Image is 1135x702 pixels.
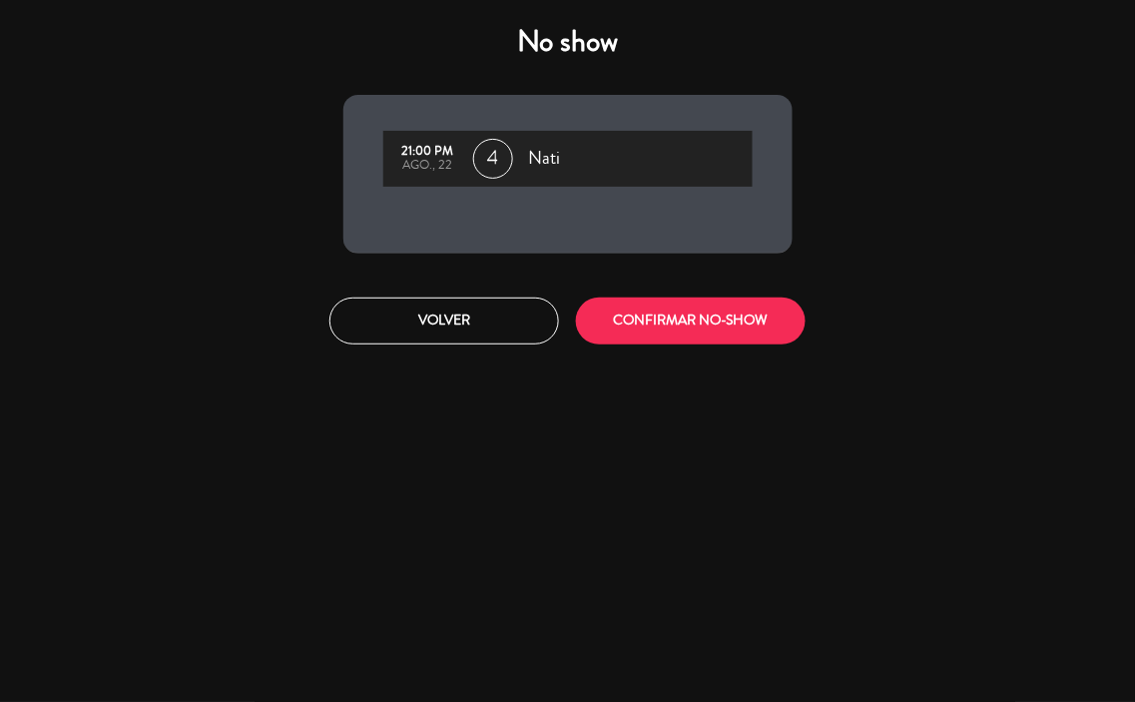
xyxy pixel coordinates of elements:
[329,298,559,345] button: Volver
[473,139,513,179] span: 4
[343,24,793,60] h4: No show
[393,159,463,173] div: ago., 22
[529,144,561,174] span: Nati
[576,298,806,345] button: CONFIRMAR NO-SHOW
[393,145,463,159] div: 21:00 PM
